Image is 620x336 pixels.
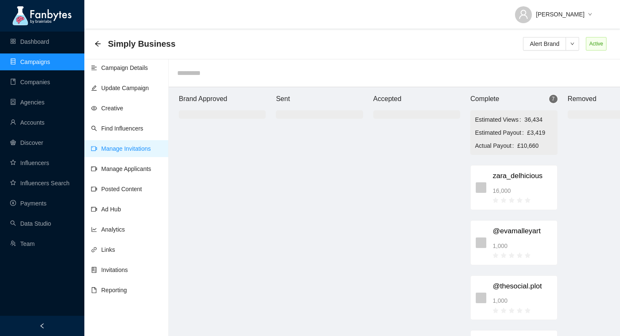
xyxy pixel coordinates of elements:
span: star [517,308,523,314]
a: line-chartAnalytics [91,226,125,233]
a: searchFind Influencers [91,125,143,132]
a: linkLinks [91,246,115,253]
span: star [525,308,531,314]
button: [PERSON_NAME]down [508,4,599,18]
span: star [525,253,531,259]
span: star [493,308,499,314]
a: starInfluencers [10,160,49,166]
a: starInfluencers Search [10,180,70,187]
span: star [509,197,515,203]
a: databaseCampaigns [10,59,50,65]
a: pay-circlePayments [10,200,46,207]
a: appstoreDashboard [10,38,49,45]
div: zara_delhicious16,000 [470,165,557,210]
a: editUpdate Campaign [91,85,149,91]
span: down [588,12,592,17]
a: eyeCreative [91,105,123,112]
span: zara_delhicious [493,171,552,182]
span: left [39,323,45,329]
span: star [501,253,507,259]
span: star [493,253,499,259]
a: hddInvitations [91,267,128,273]
span: 36,434 [524,115,553,124]
span: star [525,197,531,203]
a: video-cameraManage Invitations [91,145,151,152]
article: Sent [276,93,290,104]
span: £3,419 [527,128,553,137]
article: Removed [568,93,596,104]
span: Estimated Views [475,115,524,124]
sup: 7 [549,95,558,103]
span: £10,660 [518,141,553,150]
div: Back [94,40,101,48]
a: containerAgencies [10,99,45,106]
span: Actual Payout [475,141,517,150]
a: searchData Studio [10,220,51,227]
div: @thesocial.plot1,000 [470,275,557,320]
a: userAccounts [10,119,45,126]
span: arrow-left [94,40,101,47]
span: Active [586,37,607,51]
span: star [501,197,507,203]
a: video-cameraAd Hub [91,206,121,213]
article: Accepted [373,93,402,104]
span: 1,000 [493,241,507,251]
button: down [566,37,579,51]
article: Complete [470,93,499,104]
span: down [566,42,579,46]
a: fileReporting [91,287,127,293]
a: bookCompanies [10,79,50,85]
a: usergroup-addTeam [10,240,35,247]
span: Alert Brand [530,39,559,48]
span: star [517,253,523,259]
a: video-cameraManage Applicants [91,165,151,172]
a: radar-chartDiscover [10,139,43,146]
span: 1,000 [493,296,507,305]
span: @evamalleyart [493,226,552,237]
span: star [501,308,507,314]
span: user [518,9,528,19]
span: star [517,197,523,203]
a: video-cameraPosted Content [91,186,142,192]
span: 7 [552,96,555,102]
a: align-leftCampaign Details [91,64,148,71]
button: Alert Brand [523,37,566,51]
span: [PERSON_NAME] [536,10,585,19]
span: star [509,308,515,314]
div: @evamalleyart1,000 [470,220,557,265]
span: Simply Business [108,37,175,51]
span: Estimated Payout [475,128,527,137]
span: @thesocial.plot [493,281,552,292]
article: Brand Approved [179,93,227,104]
span: star [509,253,515,259]
span: star [493,197,499,203]
span: 16,000 [493,186,511,195]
